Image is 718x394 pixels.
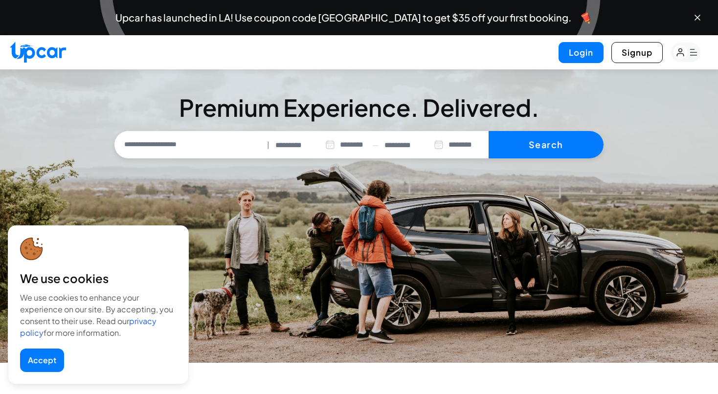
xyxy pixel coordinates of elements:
[693,13,702,22] button: Close banner
[267,139,269,151] span: |
[20,349,64,372] button: Accept
[114,96,604,119] h3: Premium Experience. Delivered.
[20,292,177,339] div: We use cookies to enhance your experience on our site. By accepting, you consent to their use. Re...
[611,42,663,63] button: Signup
[115,13,571,22] span: Upcar has launched in LA! Use coupon code [GEOGRAPHIC_DATA] to get $35 off your first booking.
[20,270,177,286] div: We use cookies
[20,238,43,261] img: cookie-icon.svg
[372,139,379,151] span: —
[10,42,66,63] img: Upcar Logo
[559,42,604,63] button: Login
[489,131,604,158] button: Search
